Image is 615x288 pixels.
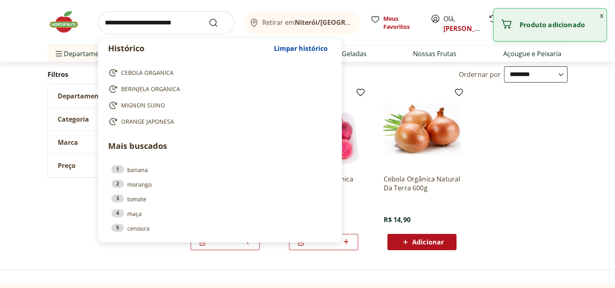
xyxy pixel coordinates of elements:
[274,45,328,52] span: Limpar histórico
[54,44,64,63] button: Menu
[597,9,606,22] button: Fechar notificação
[58,161,76,170] span: Preço
[295,18,387,27] b: Niterói/[GEOGRAPHIC_DATA]
[58,115,89,123] span: Categoria
[111,194,124,203] div: 3
[48,154,170,177] button: Preço
[111,165,124,173] div: 1
[108,117,328,127] a: ORANGE JAPONESA
[383,15,421,31] span: Meus Favoritos
[387,234,456,250] button: Adicionar
[48,85,170,107] button: Departamento
[108,84,328,94] a: BERINJELA ORGANICA
[108,43,270,54] p: Histórico
[111,180,328,189] a: 2morango
[48,66,170,83] h2: Filtros
[121,69,174,77] span: CEBOLA ORGANICA
[111,209,124,217] div: 4
[519,21,600,29] p: Produto adicionado
[503,49,561,59] a: Açougue e Peixaria
[262,19,352,26] span: Retirar em
[58,138,78,146] span: Marca
[443,24,496,33] a: [PERSON_NAME]
[383,175,461,192] a: Cebola Orgânica Natural Da Terra 600g
[121,101,165,109] span: MIGNON SUINO
[121,118,174,126] span: ORANGE JAPONESA
[413,49,456,59] a: Nossas Frutas
[108,68,328,78] a: CEBOLA ORGANICA
[443,14,480,33] span: Olá,
[48,108,170,131] button: Categoria
[370,15,421,31] a: Meus Favoritos
[383,91,461,168] img: Cebola Orgânica Natural Da Terra 600g
[111,165,328,174] a: 1banana
[108,100,328,110] a: MIGNON SUINO
[111,180,124,188] div: 2
[111,194,328,203] a: 3tomate
[48,10,88,34] img: Hortifruti
[412,239,444,245] span: Adicionar
[58,92,106,100] span: Departamento
[111,224,328,233] a: 5cenoura
[111,224,124,232] div: 5
[383,215,410,224] span: R$ 14,90
[270,39,332,58] button: Limpar histórico
[209,18,228,28] button: Submit Search
[244,11,361,34] button: Retirar emNiterói/[GEOGRAPHIC_DATA]
[54,44,113,63] span: Departamentos
[98,11,235,34] input: search
[459,70,501,79] label: Ordernar por
[111,209,328,218] a: 4maça
[108,140,332,152] p: Mais buscados
[48,131,170,154] button: Marca
[121,85,180,93] span: BERINJELA ORGANICA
